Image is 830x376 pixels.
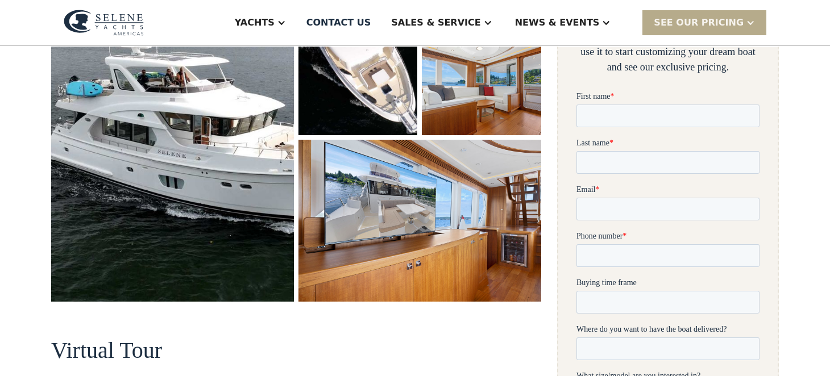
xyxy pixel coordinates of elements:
a: open lightbox [298,140,541,302]
div: News & EVENTS [515,16,600,30]
div: Yachts [235,16,275,30]
div: SEE Our Pricing [654,16,744,30]
img: logo [64,10,144,36]
div: Contact US [306,16,371,30]
div: Sales & Service [391,16,480,30]
div: Fill out the form to see your passcode, then use it to start customizing your dream boat and see ... [576,29,760,75]
div: SEE Our Pricing [642,10,766,35]
h2: Virtual Tour [51,338,541,363]
a: open lightbox [422,33,541,135]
